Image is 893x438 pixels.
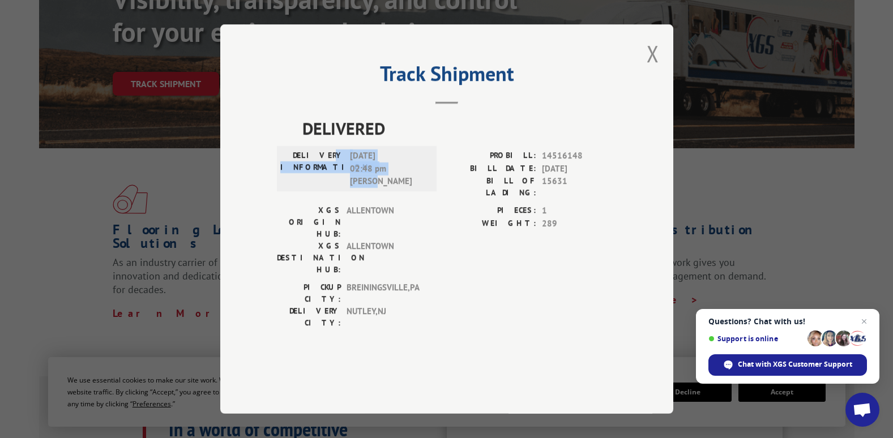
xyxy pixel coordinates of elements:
[542,149,617,162] span: 14516148
[738,359,852,370] span: Chat with XGS Customer Support
[447,149,536,162] label: PROBILL:
[277,204,341,240] label: XGS ORIGIN HUB:
[447,217,536,230] label: WEIGHT:
[302,115,617,141] span: DELIVERED
[857,315,871,328] span: Close chat
[277,305,341,329] label: DELIVERY CITY:
[347,204,423,240] span: ALLENTOWN
[277,281,341,305] label: PICKUP CITY:
[542,175,617,199] span: 15631
[350,149,426,188] span: [DATE] 02:48 pm [PERSON_NAME]
[447,162,536,175] label: BILL DATE:
[647,38,659,68] button: Close modal
[447,204,536,217] label: PIECES:
[277,240,341,276] label: XGS DESTINATION HUB:
[277,66,617,87] h2: Track Shipment
[447,175,536,199] label: BILL OF LADING:
[347,240,423,276] span: ALLENTOWN
[542,217,617,230] span: 289
[347,305,423,329] span: NUTLEY , NJ
[708,354,867,376] div: Chat with XGS Customer Support
[708,334,804,343] span: Support is online
[542,204,617,217] span: 1
[708,317,867,326] span: Questions? Chat with us!
[347,281,423,305] span: BREININGSVILLE , PA
[845,393,879,427] div: Open chat
[280,149,344,188] label: DELIVERY INFORMATION:
[542,162,617,175] span: [DATE]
